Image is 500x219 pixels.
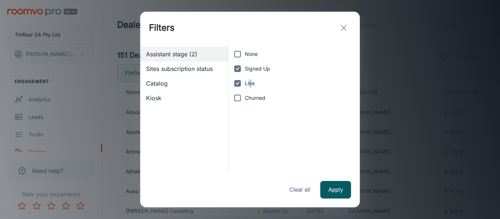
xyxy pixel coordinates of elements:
[140,61,228,76] div: Sites subscription status
[146,79,222,88] span: Catalog
[149,21,175,34] h1: Filters
[146,94,222,102] span: Kiosk
[320,181,351,199] button: Apply
[140,76,228,91] div: Catalog
[245,94,265,102] span: Churned
[140,91,228,105] div: Kiosk
[245,79,255,87] span: Live
[245,50,258,58] span: None
[285,181,314,199] button: Clear all
[146,64,222,73] span: Sites subscription status
[336,20,351,35] button: exit
[140,47,228,61] div: Assistant stage (2)
[146,50,222,58] span: Assistant stage (2)
[245,65,270,73] span: Signed Up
